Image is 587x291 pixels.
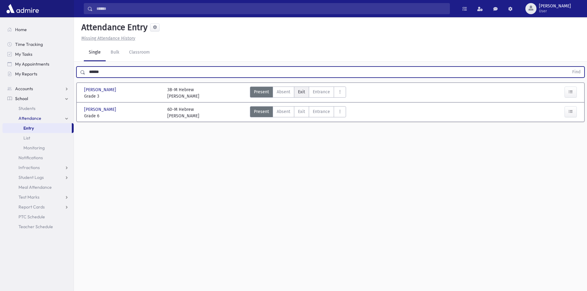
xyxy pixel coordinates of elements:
a: Teacher Schedule [2,222,74,232]
span: Infractions [18,165,40,170]
span: Entrance [313,89,330,95]
a: Attendance [2,113,74,123]
button: Find [569,67,584,77]
span: Students [18,106,35,111]
div: 3B-M Hebrew [PERSON_NAME] [167,87,199,99]
a: Test Marks [2,192,74,202]
span: Grade 3 [84,93,161,99]
div: 6D-M Hebrew [PERSON_NAME] [167,106,199,119]
a: My Reports [2,69,74,79]
a: My Appointments [2,59,74,69]
a: Time Tracking [2,39,74,49]
input: Search [93,3,450,14]
span: Student Logs [18,175,44,180]
span: Report Cards [18,204,45,210]
a: Classroom [124,44,155,61]
a: Infractions [2,163,74,172]
a: Accounts [2,84,74,94]
a: PTC Schedule [2,212,74,222]
span: Accounts [15,86,33,91]
div: AttTypes [250,106,346,119]
span: [PERSON_NAME] [539,4,571,9]
u: Missing Attendance History [81,36,135,41]
a: Report Cards [2,202,74,212]
a: Monitoring [2,143,74,153]
span: My Appointments [15,61,49,67]
span: Meal Attendance [18,184,52,190]
span: Notifications [18,155,43,160]
a: Home [2,25,74,34]
span: Test Marks [18,194,39,200]
span: Time Tracking [15,42,43,47]
span: [PERSON_NAME] [84,106,117,113]
a: Entry [2,123,72,133]
span: User [539,9,571,14]
span: Monitoring [23,145,45,151]
span: School [15,96,28,101]
a: Notifications [2,153,74,163]
span: Absent [277,108,290,115]
a: Meal Attendance [2,182,74,192]
a: Missing Attendance History [79,36,135,41]
a: School [2,94,74,103]
a: My Tasks [2,49,74,59]
span: List [23,135,30,141]
div: AttTypes [250,87,346,99]
img: AdmirePro [5,2,40,15]
span: Home [15,27,27,32]
span: PTC Schedule [18,214,45,220]
a: Student Logs [2,172,74,182]
span: Entry [23,125,34,131]
span: Teacher Schedule [18,224,53,229]
span: Attendance [18,115,41,121]
span: Exit [298,108,305,115]
span: Grade 6 [84,113,161,119]
a: Single [84,44,106,61]
span: Absent [277,89,290,95]
a: List [2,133,74,143]
span: Present [254,108,269,115]
span: [PERSON_NAME] [84,87,117,93]
span: Entrance [313,108,330,115]
span: My Tasks [15,51,32,57]
a: Bulk [106,44,124,61]
span: Exit [298,89,305,95]
span: My Reports [15,71,37,77]
a: Students [2,103,74,113]
h5: Attendance Entry [79,22,148,33]
span: Present [254,89,269,95]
